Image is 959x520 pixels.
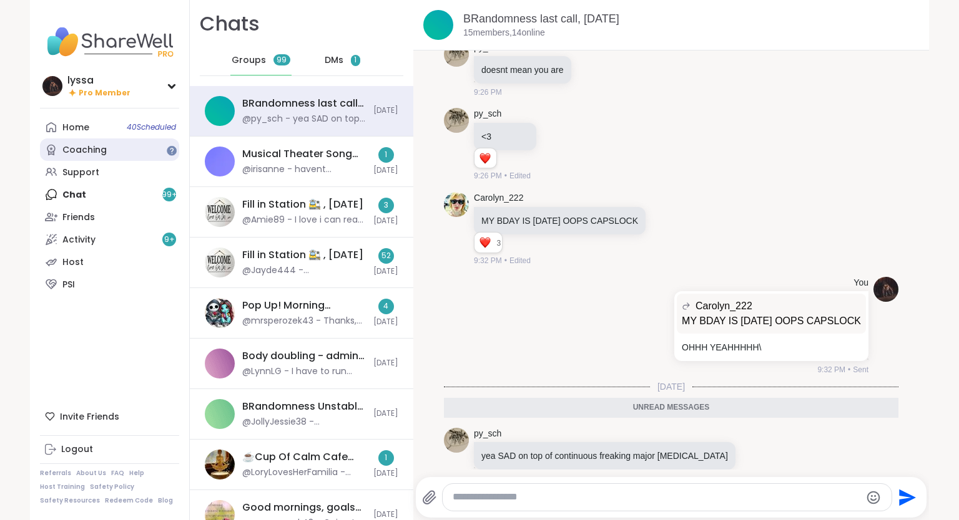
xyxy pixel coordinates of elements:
div: Unread messages [444,398,898,418]
div: @irisanne - havent watched this movie yet, heard it's good though. You recommend? [242,163,366,176]
div: ☕️Cup Of Calm Cafe Tranquil [DATE]🧘‍♂️ , [DATE] [242,450,366,464]
a: Safety Policy [90,483,134,491]
p: <3 [481,130,529,143]
div: BRandomness last call, [DATE] [242,97,366,110]
a: Redeem Code [105,496,153,505]
div: Reaction list [475,233,496,253]
span: Edited [509,170,531,181]
a: Friends [40,206,179,228]
p: OHHH YEAHHHHH\ [682,341,861,354]
span: 99 [277,55,287,65]
span: [DATE] [373,216,398,226]
img: Musical Theater Song Sharing, Oct 07 [205,147,235,176]
h1: Chats [200,10,260,38]
button: Emoji picker [866,490,881,505]
a: Host [40,251,179,273]
div: Fill in Station 🚉 , [DATE] [242,198,363,211]
span: 1 [354,55,357,65]
button: Reactions: love [478,153,491,163]
img: Fill in Station 🚉 , Oct 07 [205,197,235,227]
div: @LynnLG - I have to run down and help [PERSON_NAME] with the kids. I will see everyone in the nex... [242,365,366,378]
span: [DATE] [373,317,398,327]
div: Musical Theater Song Sharing, [DATE] [242,147,366,161]
span: [DATE] [373,105,398,116]
div: Good mornings, goals and gratitude's, [DATE] [242,501,366,514]
div: Pop Up! Morning Session!, [DATE] [242,299,366,312]
a: Support [40,161,179,183]
div: Home [62,122,89,134]
div: 1 [378,147,394,163]
div: @mrsperozek43 - Thanks, my grandma and great grandma were survivors. I lost 2 close aunts to [MED... [242,315,366,327]
a: py_sch [474,428,501,440]
span: Edited [509,255,531,266]
span: Sent [853,364,868,375]
img: ☕️Cup Of Calm Cafe Tranquil Tuesday🧘‍♂️ , Oct 07 [205,450,235,479]
span: Carolyn_222 [696,299,752,314]
button: Send [892,483,920,511]
img: Fill in Station 🚉 , Oct 07 [205,248,235,277]
a: About Us [76,469,106,478]
img: BRandomness last call, Oct 07 [423,10,453,40]
a: Blog [158,496,173,505]
span: [DATE] [373,468,398,479]
p: 15 members, 14 online [463,27,545,39]
div: Invite Friends [40,405,179,428]
a: py_sch [474,108,501,120]
div: Friends [62,211,95,224]
div: Logout [61,443,93,456]
h4: You [853,277,868,289]
img: https://sharewell-space-live.sfo3.digitaloceanspaces.com/user-generated/0d92a1c0-b5fe-436d-b9ab-5... [444,192,469,217]
span: Groups [232,54,266,67]
a: Referrals [40,469,71,478]
a: Safety Resources [40,496,100,505]
a: Activity9+ [40,228,179,251]
img: https://sharewell-space-live.sfo3.digitaloceanspaces.com/user-generated/2a2eaa96-ed49-43f6-b81c-c... [444,108,469,133]
div: lyssa [67,74,130,87]
span: [DATE] [373,509,398,520]
a: FAQ [111,469,124,478]
span: 40 Scheduled [127,122,176,132]
span: 9:32 PM [817,364,845,375]
span: [DATE] [373,165,398,176]
img: https://sharewell-space-live.sfo3.digitaloceanspaces.com/user-generated/ef9b4338-b2e1-457c-a100-b... [873,277,898,302]
div: @Amie89 - I love i can read one half of a conversation from pinkonxy! [242,214,366,226]
iframe: Spotlight [167,146,177,156]
a: Home40Scheduled [40,116,179,138]
span: [DATE] [373,266,398,277]
a: BRandomness last call, [DATE] [463,12,619,25]
div: 4 [378,299,394,314]
img: Pop Up! Morning Session!, Oct 07 [205,298,235,328]
img: https://sharewell-space-live.sfo3.digitaloceanspaces.com/user-generated/2a2eaa96-ed49-43f6-b81c-c... [444,428,469,453]
span: 3 [496,238,502,249]
img: BRandomness last call, Oct 07 [205,96,235,126]
a: PSI [40,273,179,296]
span: Pro Member [79,88,130,99]
div: @JollyJessie38 - @HeatherCM24 [URL][DOMAIN_NAME] [242,416,366,428]
a: Help [129,469,144,478]
span: [DATE] [373,408,398,419]
div: Fill in Station 🚉 , [DATE] [242,248,363,262]
div: 3 [378,198,394,213]
div: @Jayde444 - [PERSON_NAME] actually quite upset it was something I wrote down as a promise and dec... [242,264,366,277]
span: [DATE] [373,358,398,368]
div: BRandomness Unstable Connection Open Forum, [DATE] [242,400,366,413]
img: ShareWell Nav Logo [40,20,179,64]
p: doesnt mean you are [481,64,564,76]
span: 9 + [164,234,175,245]
a: Coaching [40,138,179,161]
textarea: Type your message [453,491,860,504]
button: Reactions: love [478,238,491,248]
div: Support [62,166,99,179]
div: Coaching [62,144,107,156]
div: @py_sch - yea SAD on top of continuous freaking major [MEDICAL_DATA] [242,113,366,125]
div: Body doubling - admin, [DATE] [242,349,366,363]
img: BRandomness Unstable Connection Open Forum, Oct 07 [205,399,235,429]
span: 9:32 PM [474,255,502,266]
p: MY BDAY IS [DATE] OOPS CAPSLOCK [481,214,638,227]
div: PSI [62,279,75,291]
div: Reaction list [475,148,496,168]
span: • [848,364,850,375]
a: Carolyn_222 [474,192,523,205]
span: [DATE] [650,380,692,393]
span: 9:26 PM [474,87,502,98]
